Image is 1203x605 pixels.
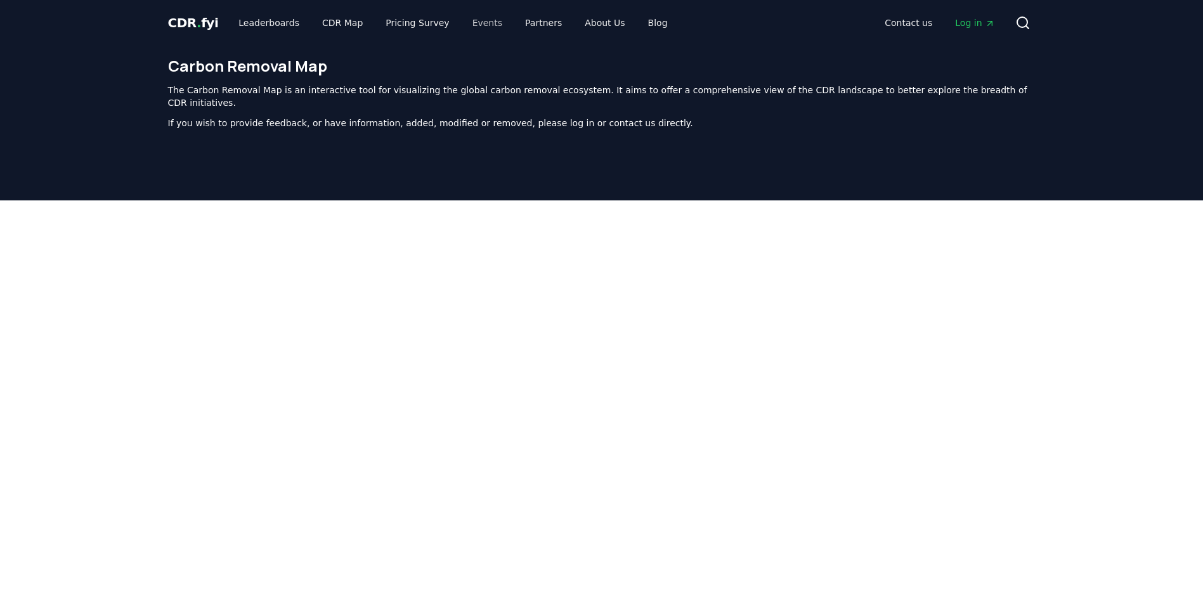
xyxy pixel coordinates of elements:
[515,11,572,34] a: Partners
[168,14,219,32] a: CDR.fyi
[312,11,373,34] a: CDR Map
[955,16,994,29] span: Log in
[945,11,1005,34] a: Log in
[168,15,219,30] span: CDR fyi
[875,11,942,34] a: Contact us
[168,84,1036,109] p: The Carbon Removal Map is an interactive tool for visualizing the global carbon removal ecosystem...
[638,11,678,34] a: Blog
[375,11,459,34] a: Pricing Survey
[875,11,1005,34] nav: Main
[168,117,1036,129] p: If you wish to provide feedback, or have information, added, modified or removed, please log in o...
[197,15,201,30] span: .
[228,11,309,34] a: Leaderboards
[462,11,512,34] a: Events
[168,56,1036,76] h1: Carbon Removal Map
[575,11,635,34] a: About Us
[228,11,677,34] nav: Main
